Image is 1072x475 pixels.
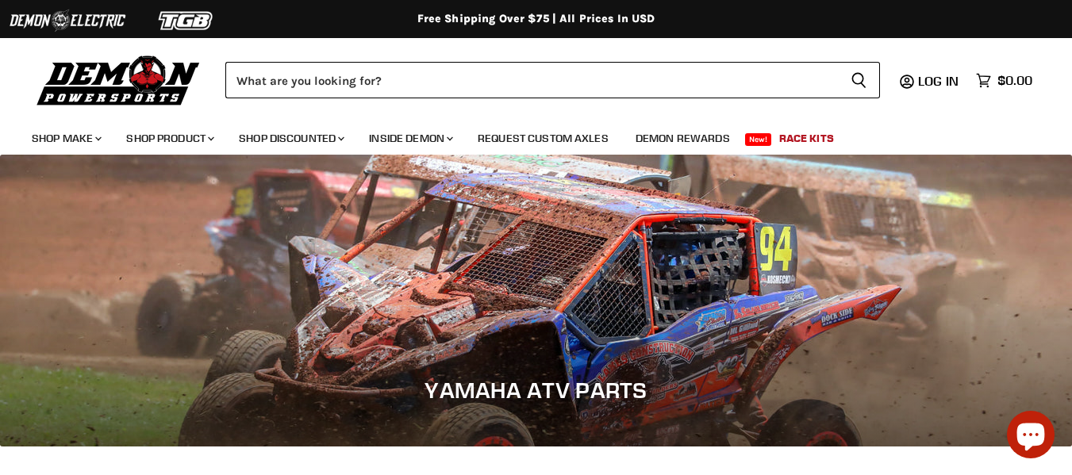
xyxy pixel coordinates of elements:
a: Demon Rewards [624,122,742,155]
img: Demon Powersports [32,52,206,108]
a: Shop Make [20,122,111,155]
a: Inside Demon [357,122,463,155]
a: Shop Product [114,122,224,155]
img: Demon Electric Logo 2 [8,6,127,36]
form: Product [225,62,880,98]
ul: Main menu [20,116,1028,155]
span: $0.00 [997,73,1032,88]
button: Search [838,62,880,98]
input: Search [225,62,838,98]
h1: Yamaha ATV Parts [24,377,1048,404]
span: Log in [918,73,959,89]
a: Log in [911,74,968,88]
a: Shop Discounted [227,122,354,155]
a: Race Kits [767,122,846,155]
span: New! [745,133,772,146]
a: $0.00 [968,69,1040,92]
img: TGB Logo 2 [127,6,246,36]
a: Request Custom Axles [466,122,621,155]
inbox-online-store-chat: Shopify online store chat [1002,411,1059,462]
